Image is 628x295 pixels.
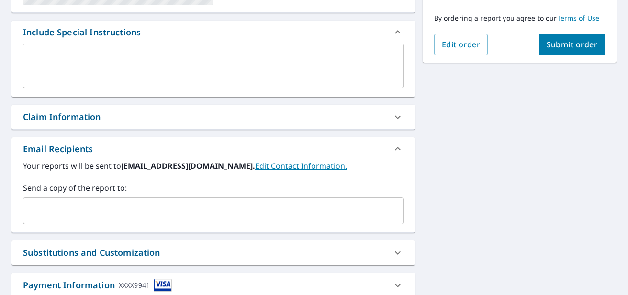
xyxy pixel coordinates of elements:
[11,105,415,129] div: Claim Information
[11,137,415,160] div: Email Recipients
[434,14,605,22] p: By ordering a report you agree to our
[23,246,160,259] div: Substitutions and Customization
[547,39,598,50] span: Submit order
[23,279,172,292] div: Payment Information
[557,13,600,22] a: Terms of Use
[11,21,415,44] div: Include Special Instructions
[255,161,347,171] a: EditContactInfo
[121,161,255,171] b: [EMAIL_ADDRESS][DOMAIN_NAME].
[23,110,101,123] div: Claim Information
[23,26,141,39] div: Include Special Instructions
[442,39,481,50] span: Edit order
[434,34,488,55] button: Edit order
[11,240,415,265] div: Substitutions and Customization
[23,160,404,172] label: Your reports will be sent to
[23,142,93,155] div: Email Recipients
[23,182,404,194] label: Send a copy of the report to:
[119,279,150,292] div: XXXX9941
[539,34,606,55] button: Submit order
[154,279,172,292] img: cardImage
